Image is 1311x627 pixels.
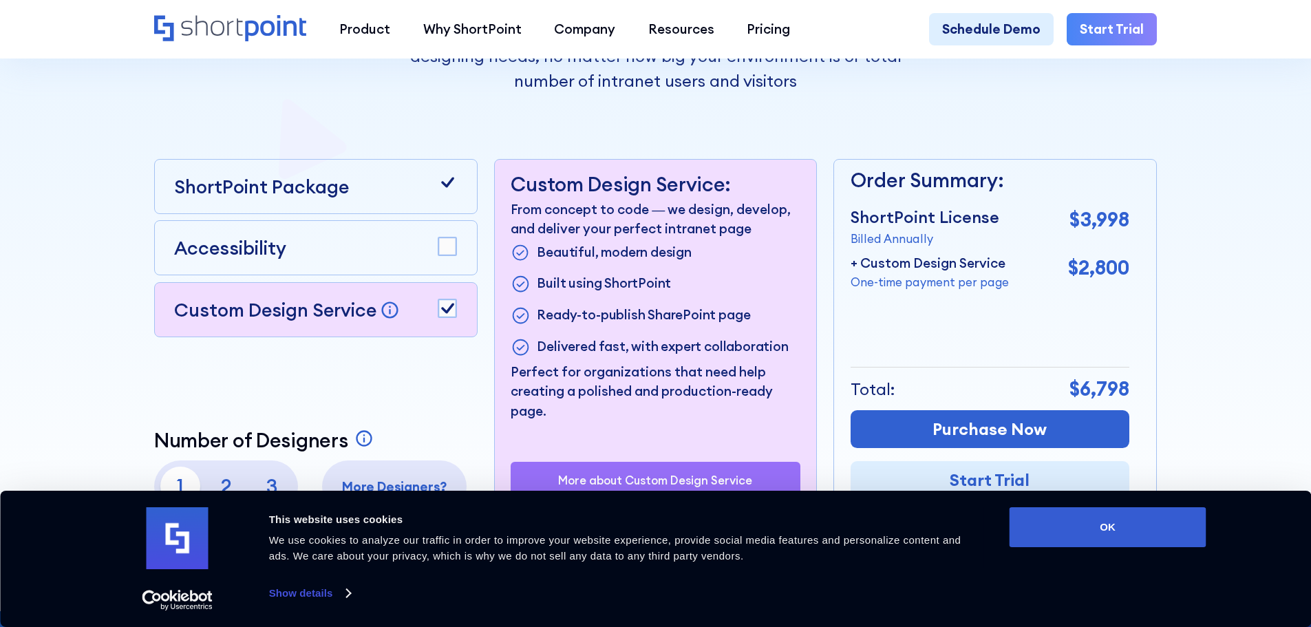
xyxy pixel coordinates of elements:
[174,298,376,321] p: Custom Design Service
[851,166,1129,195] p: Order Summary:
[423,19,522,39] div: Why ShortPoint
[1068,253,1129,283] p: $2,800
[154,15,306,43] a: Home
[511,173,800,196] p: Custom Design Service:
[269,534,961,562] span: We use cookies to analyze our traffic in order to improve your website experience, provide social...
[339,19,390,39] div: Product
[1067,13,1157,46] a: Start Trial
[747,19,790,39] div: Pricing
[407,13,538,46] a: Why ShortPoint
[537,13,632,46] a: Company
[117,590,237,610] a: Usercentrics Cookiebot - opens in a new window
[269,511,979,528] div: This website uses cookies
[851,461,1129,499] a: Start Trial
[154,429,378,452] a: Number of Designers
[929,13,1054,46] a: Schedule Demo
[731,13,807,46] a: Pricing
[851,273,1009,290] p: One-time payment per page
[1010,507,1206,547] button: OK
[537,242,691,264] p: Beautiful, modern design
[147,507,209,569] img: logo
[174,234,286,262] p: Accessibility
[206,467,246,506] p: 2
[537,337,788,359] p: Delivered fast, with expert collaboration
[269,583,350,604] a: Show details
[554,19,615,39] div: Company
[851,205,999,230] p: ShortPoint License
[511,200,800,239] p: From concept to code — we design, develop, and deliver your perfect intranet page
[537,273,671,295] p: Built using ShortPoint
[1069,374,1129,404] p: $6,798
[174,173,349,200] p: ShortPoint Package
[154,429,348,452] p: Number of Designers
[511,362,800,421] p: Perfect for organizations that need help creating a polished and production-ready page.
[537,305,750,327] p: Ready-to-publish SharePoint page
[632,13,731,46] a: Resources
[160,467,200,506] p: 1
[851,410,1129,448] a: Purchase Now
[851,253,1009,273] p: + Custom Design Service
[253,467,292,506] p: 3
[1069,205,1129,235] p: $3,998
[648,19,714,39] div: Resources
[323,13,407,46] a: Product
[329,477,460,497] p: More Designers?
[558,474,752,487] a: More about Custom Design Service
[851,377,895,402] p: Total:
[851,230,999,247] p: Billed Annually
